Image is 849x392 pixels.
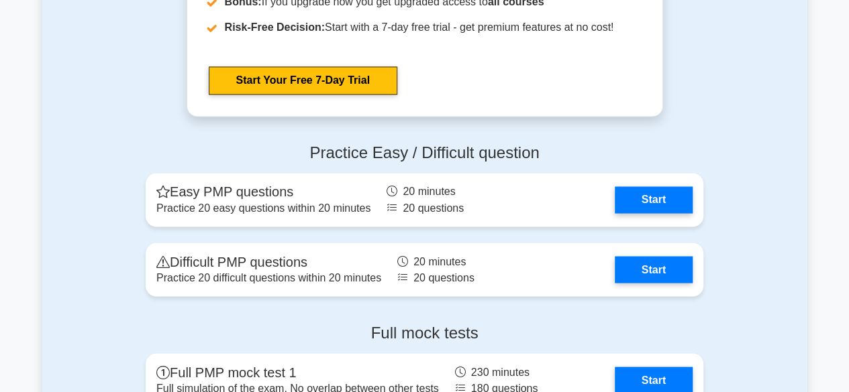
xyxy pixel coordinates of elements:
[209,66,397,94] a: Start Your Free 7-Day Trial
[146,143,703,163] h4: Practice Easy / Difficult question
[615,186,693,213] a: Start
[146,323,703,342] h4: Full mock tests
[615,256,693,283] a: Start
